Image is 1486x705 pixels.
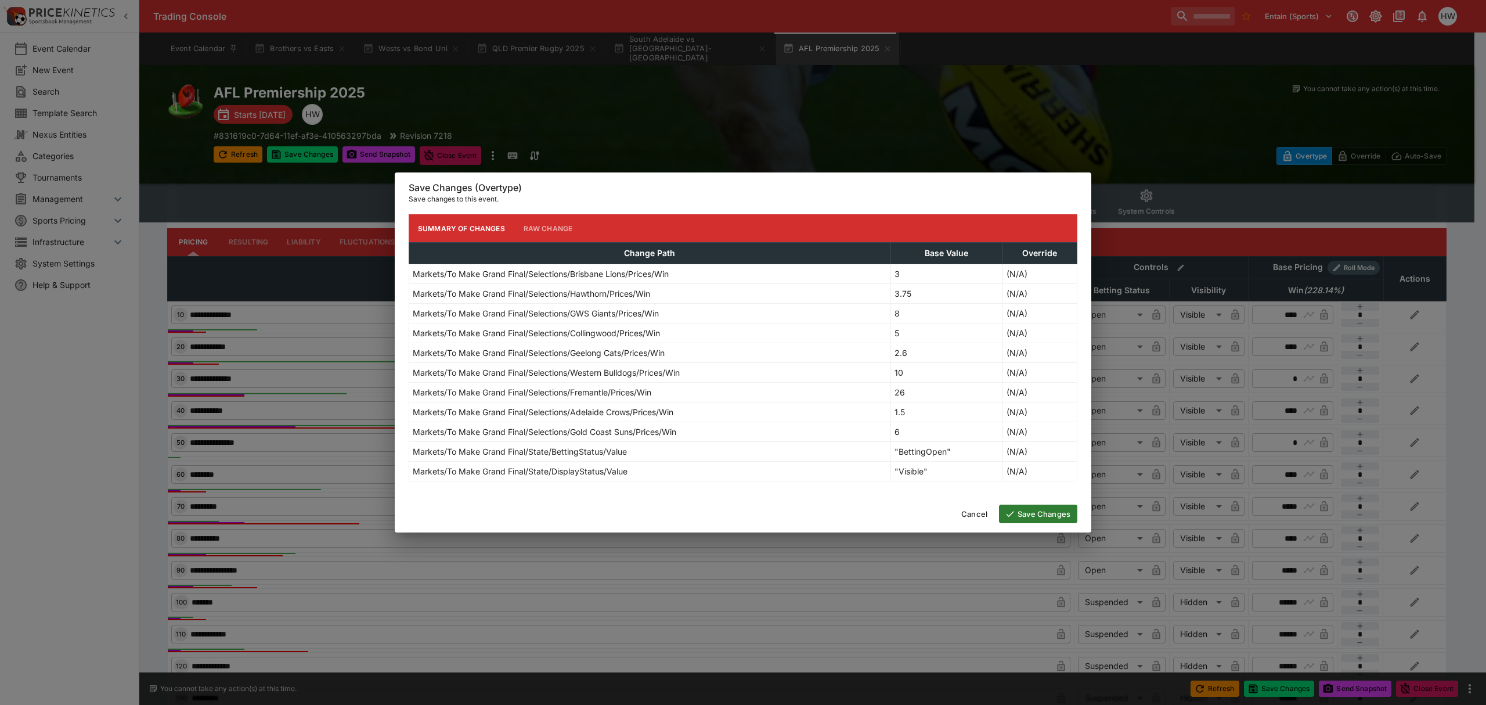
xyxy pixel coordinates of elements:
p: Save changes to this event. [409,193,1077,205]
p: Markets/To Make Grand Final/Selections/Collingwood/Prices/Win [413,327,660,339]
td: (N/A) [1002,343,1077,363]
th: Override [1002,243,1077,264]
td: (N/A) [1002,422,1077,442]
td: 10 [890,363,1002,383]
td: (N/A) [1002,442,1077,462]
td: "Visible" [890,462,1002,481]
td: (N/A) [1002,363,1077,383]
p: Markets/To Make Grand Final/Selections/Brisbane Lions/Prices/Win [413,268,669,280]
td: (N/A) [1002,383,1077,402]
td: (N/A) [1002,462,1077,481]
td: (N/A) [1002,264,1077,284]
p: Markets/To Make Grand Final/Selections/Gold Coast Suns/Prices/Win [413,426,676,438]
td: 6 [890,422,1002,442]
td: "BettingOpen" [890,442,1002,462]
p: Markets/To Make Grand Final/Selections/GWS Giants/Prices/Win [413,307,659,319]
p: Markets/To Make Grand Final/Selections/Geelong Cats/Prices/Win [413,347,665,359]
p: Markets/To Make Grand Final/State/DisplayStatus/Value [413,465,627,477]
td: 26 [890,383,1002,402]
p: Markets/To Make Grand Final/Selections/Adelaide Crows/Prices/Win [413,406,673,418]
p: Markets/To Make Grand Final/Selections/Fremantle/Prices/Win [413,386,651,398]
td: 3.75 [890,284,1002,304]
p: Markets/To Make Grand Final/State/BettingStatus/Value [413,445,627,458]
th: Change Path [409,243,891,264]
td: 1.5 [890,402,1002,422]
button: Save Changes [999,505,1077,523]
td: (N/A) [1002,304,1077,323]
td: 8 [890,304,1002,323]
button: Cancel [954,505,994,523]
button: Summary of Changes [409,214,514,242]
td: 3 [890,264,1002,284]
th: Base Value [890,243,1002,264]
h6: Save Changes (Overtype) [409,182,1077,194]
p: Markets/To Make Grand Final/Selections/Hawthorn/Prices/Win [413,287,650,300]
td: 2.6 [890,343,1002,363]
td: (N/A) [1002,284,1077,304]
td: 5 [890,323,1002,343]
td: (N/A) [1002,402,1077,422]
button: Raw Change [514,214,582,242]
p: Markets/To Make Grand Final/Selections/Western Bulldogs/Prices/Win [413,366,680,379]
td: (N/A) [1002,323,1077,343]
